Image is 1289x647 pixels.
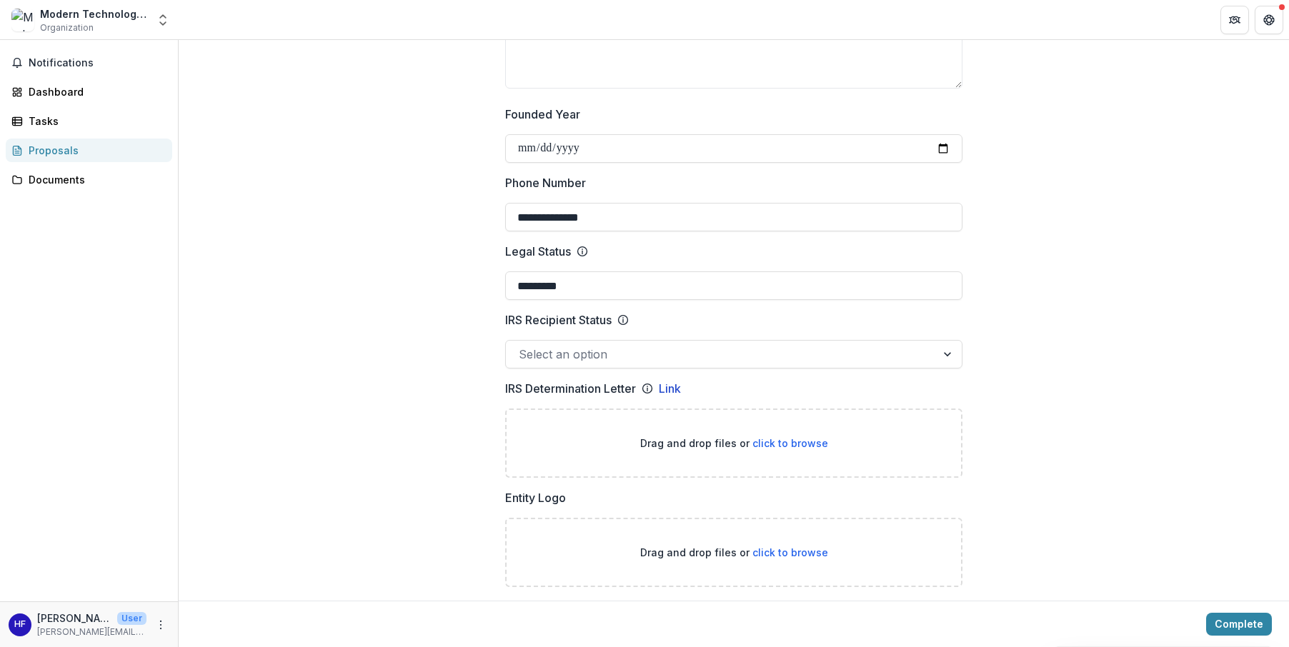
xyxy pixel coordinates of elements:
button: Complete [1206,613,1272,636]
a: Tasks [6,109,172,133]
div: Helen Fernety [14,620,26,629]
p: Phone Number [505,174,586,191]
p: Drag and drop files or [640,436,828,451]
p: Headquarters Address Line 1 [505,598,661,616]
button: Notifications [6,51,172,74]
p: Founded Year [505,106,580,123]
span: click to browse [752,546,828,558]
span: click to browse [752,437,828,449]
p: IRS Determination Letter [505,380,636,397]
button: Open entity switcher [153,6,173,34]
p: User [117,612,146,625]
a: Link [659,380,681,397]
span: Notifications [29,57,166,69]
div: Proposals [29,143,161,158]
p: IRS Recipient Status [505,311,612,328]
p: Drag and drop files or [640,545,828,560]
a: Proposals [6,139,172,162]
a: Documents [6,168,172,191]
div: Tasks [29,114,161,129]
p: [PERSON_NAME] [37,611,111,626]
button: More [152,616,169,633]
div: Dashboard [29,84,161,99]
p: Legal Status [505,243,571,260]
button: Partners [1220,6,1249,34]
div: Documents [29,172,161,187]
div: Modern Technology for the Blind [40,6,147,21]
button: Get Help [1255,6,1283,34]
a: Dashboard [6,80,172,104]
p: Entity Logo [505,489,566,506]
span: Organization [40,21,94,34]
p: [PERSON_NAME][EMAIL_ADDRESS][DOMAIN_NAME] [37,626,146,638]
img: Modern Technology for the Blind [11,9,34,31]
